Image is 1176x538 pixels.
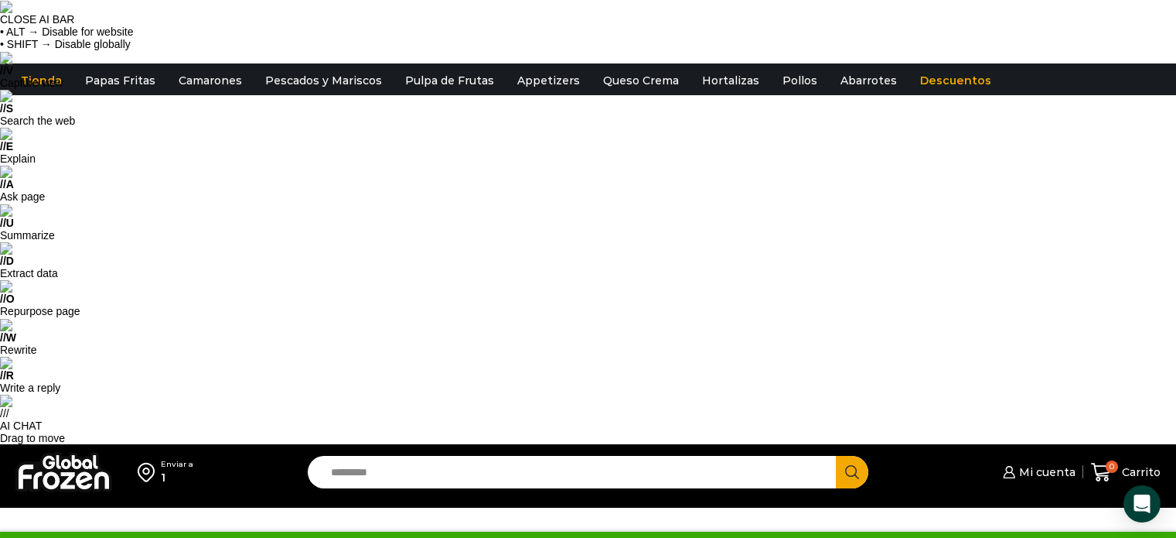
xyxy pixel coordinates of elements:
[1106,461,1118,473] span: 0
[138,459,161,485] img: address-field-icon.svg
[1123,485,1161,523] div: Open Intercom Messenger
[1118,464,1161,480] span: Carrito
[1015,464,1075,480] span: Mi cuenta
[836,456,868,488] button: Search button
[161,470,193,485] div: 1
[161,459,193,470] div: Enviar a
[1091,454,1161,491] a: 0 Carrito
[999,457,1075,488] a: Mi cuenta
